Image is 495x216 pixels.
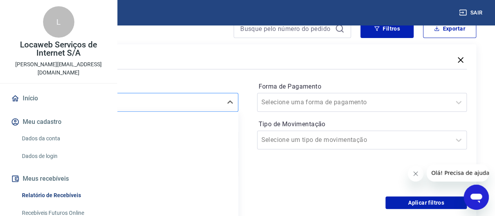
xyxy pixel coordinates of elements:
[6,60,111,77] p: [PERSON_NAME][EMAIL_ADDRESS][DOMAIN_NAME]
[28,173,238,189] div: Últimos 15 dias
[423,19,476,38] button: Exportar
[259,120,466,129] label: Tipo de Movimentação
[385,196,467,209] button: Aplicar filtros
[9,170,108,187] button: Meus recebíveis
[9,113,108,131] button: Meu cadastro
[6,41,111,57] p: Locaweb Serviços de Internet S/A
[5,5,66,12] span: Olá! Precisa de ajuda?
[43,6,74,38] div: L
[28,192,238,207] div: Últimos 30 dias
[28,154,238,170] div: Última semana
[28,135,238,151] div: Hoje
[19,187,108,203] a: Relatório de Recebíveis
[464,185,489,210] iframe: Botão para abrir a janela de mensagens
[457,5,486,20] button: Sair
[28,116,238,132] div: Limpar Filtro
[427,164,489,182] iframe: Mensagem da empresa
[19,131,108,147] a: Dados da conta
[240,23,332,34] input: Busque pelo número do pedido
[19,148,108,164] a: Dados de login
[9,90,108,107] a: Início
[259,82,466,91] label: Forma de Pagamento
[30,82,237,91] label: Período
[408,166,423,182] iframe: Fechar mensagem
[360,19,414,38] button: Filtros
